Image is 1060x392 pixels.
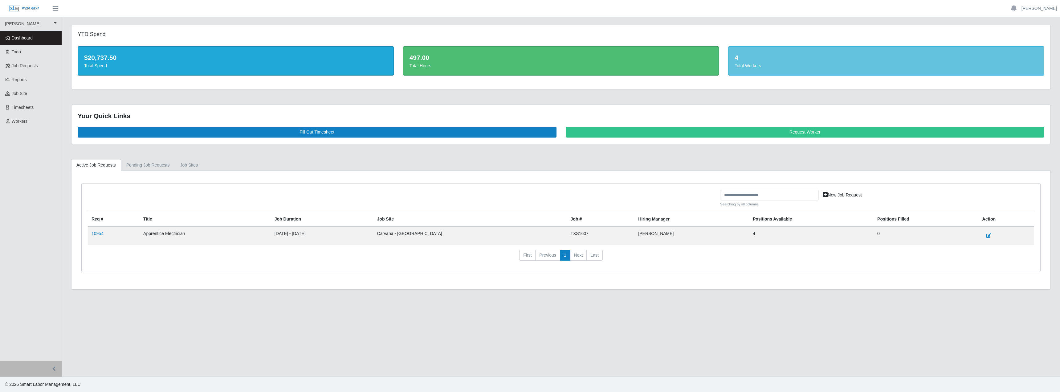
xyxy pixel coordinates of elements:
td: [PERSON_NAME] [634,226,749,245]
nav: pagination [88,250,1034,266]
span: Todo [12,49,21,54]
div: Total Spend [84,63,387,69]
a: Pending Job Requests [121,159,175,171]
span: © 2025 Smart Labor Management, LLC [5,382,80,387]
td: [DATE] - [DATE] [271,226,373,245]
a: Request Worker [566,127,1045,138]
td: 0 [874,226,978,245]
span: Dashboard [12,35,33,40]
h5: YTD Spend [78,31,394,38]
th: Positions Available [749,212,874,226]
td: Apprentice Electrician [140,226,271,245]
th: Positions Filled [874,212,978,226]
th: Action [979,212,1034,226]
th: Title [140,212,271,226]
div: Total Hours [410,63,713,69]
span: job site [12,91,27,96]
div: 497.00 [410,53,713,63]
th: job site [373,212,567,226]
img: SLM Logo [9,5,39,12]
th: Req # [88,212,140,226]
div: $20,737.50 [84,53,387,63]
span: Reports [12,77,27,82]
small: Searching by all columns [720,202,819,207]
div: Your Quick Links [78,111,1044,121]
a: New Job Request [819,190,866,200]
div: 4 [735,53,1038,63]
td: Carvana - [GEOGRAPHIC_DATA] [373,226,567,245]
td: 4 [749,226,874,245]
td: TXS1607 [567,226,634,245]
a: 1 [560,250,570,261]
a: job sites [175,159,203,171]
span: Timesheets [12,105,34,110]
th: Job Duration [271,212,373,226]
a: Active Job Requests [71,159,121,171]
span: Job Requests [12,63,38,68]
a: 10954 [92,231,104,236]
th: Job # [567,212,634,226]
a: [PERSON_NAME] [1021,5,1057,12]
a: Fill Out Timesheet [78,127,556,138]
th: Hiring Manager [634,212,749,226]
span: Workers [12,119,28,124]
div: Total Workers [735,63,1038,69]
